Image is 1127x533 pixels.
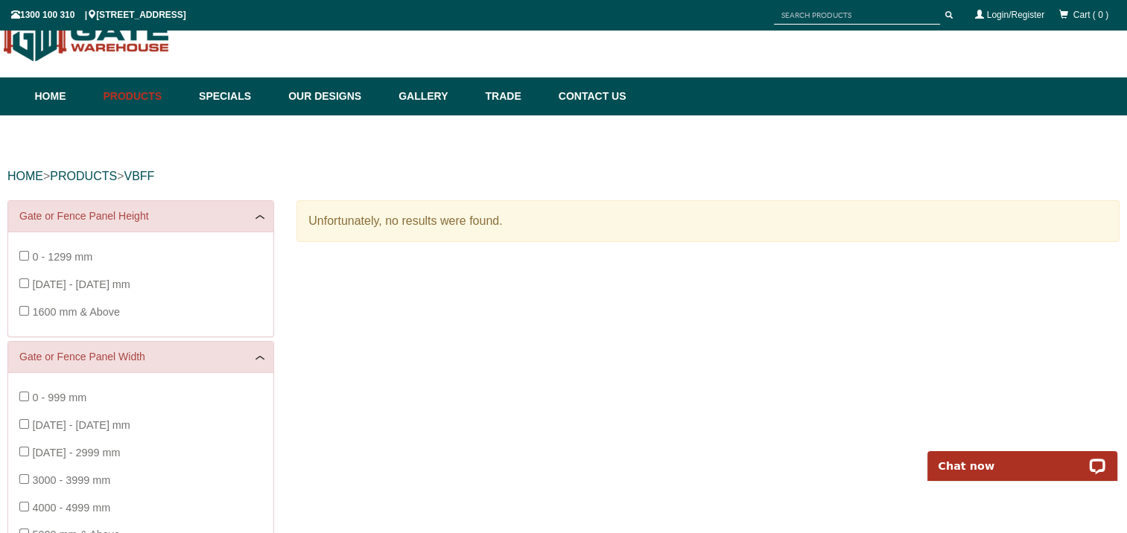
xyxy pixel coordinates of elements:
a: Gate or Fence Panel Height [19,208,262,224]
a: Home [35,77,96,115]
div: > > [7,153,1120,200]
span: 0 - 999 mm [32,392,86,403]
a: Contact Us [551,77,626,115]
span: [DATE] - [DATE] mm [32,278,130,290]
iframe: LiveChat chat widget [918,434,1127,481]
span: Cart ( 0 ) [1073,10,1108,20]
input: SEARCH PRODUCTS [774,6,940,25]
div: Unfortunately, no results were found. [296,200,1120,242]
span: 0 - 1299 mm [32,251,92,263]
a: Our Designs [281,77,391,115]
span: 1600 mm & Above [32,306,120,318]
span: [DATE] - [DATE] mm [32,419,130,431]
a: Gallery [391,77,477,115]
a: Login/Register [987,10,1044,20]
a: Products [96,77,192,115]
span: 3000 - 3999 mm [32,474,110,486]
span: 1300 100 310 | [STREET_ADDRESS] [11,10,186,20]
a: Gate or Fence Panel Width [19,349,262,365]
a: PRODUCTS [50,170,117,182]
a: Specials [191,77,281,115]
a: VBFF [124,170,154,182]
a: HOME [7,170,43,182]
span: [DATE] - 2999 mm [32,447,120,459]
a: Trade [477,77,550,115]
span: 4000 - 4999 mm [32,502,110,514]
